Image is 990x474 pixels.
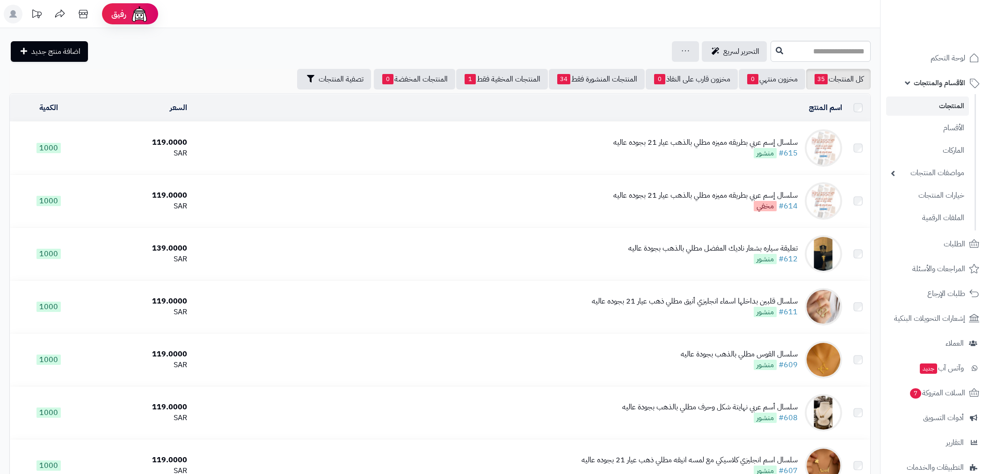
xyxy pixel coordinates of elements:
[886,282,984,305] a: طلبات الإرجاع
[886,258,984,280] a: المراجعات والأسئلة
[886,96,969,116] a: المنتجات
[886,163,969,183] a: مواصفات المنتجات
[91,254,188,265] div: SAR
[91,190,188,201] div: 119.0000
[779,200,798,212] a: #614
[613,190,798,201] div: سلسال إسم عربي بطريقه مميزه مطلي بالذهب عيار 21 بجوده عاليه
[754,148,777,158] span: منشور
[11,41,88,62] a: اضافة منتج جديد
[754,307,777,317] span: منشور
[886,118,969,138] a: الأقسام
[754,254,777,264] span: منشور
[39,102,58,113] a: الكمية
[111,8,126,20] span: رفيق
[923,411,964,424] span: أدوات التسويق
[374,69,455,89] a: المنتجات المخفضة0
[886,208,969,228] a: الملفات الرقمية
[36,302,61,312] span: 1000
[886,307,984,330] a: إشعارات التحويلات البنكية
[909,386,965,400] span: السلات المتروكة
[886,332,984,355] a: العملاء
[747,74,758,84] span: 0
[946,337,964,350] span: العملاء
[36,355,61,365] span: 1000
[91,243,188,254] div: 139.0000
[779,148,798,159] a: #615
[25,5,48,26] a: تحديثات المنصة
[805,182,842,220] img: سلسال إسم عربي بطريقه مميزه مطلي بالذهب عيار 21 بجوده عاليه
[754,201,777,211] span: مخفي
[946,436,964,449] span: التقارير
[815,74,828,84] span: 35
[582,455,798,466] div: سلسال اسم انجليزي كلاسيكي مع لمسه انيقه مطلي ذهب عيار 21 بجوده عاليه
[754,360,777,370] span: منشور
[806,69,871,89] a: كل المنتجات35
[927,287,965,300] span: طلبات الإرجاع
[894,312,965,325] span: إشعارات التحويلات البنكية
[613,137,798,148] div: سلسال إسم عربي بطريقه مميزه مطلي بالذهب عيار 21 بجوده عاليه
[886,407,984,429] a: أدوات التسويق
[36,249,61,259] span: 1000
[557,74,570,84] span: 34
[920,363,937,374] span: جديد
[886,233,984,255] a: الطلبات
[886,47,984,69] a: لوحة التحكم
[465,74,476,84] span: 1
[91,296,188,307] div: 119.0000
[739,69,805,89] a: مخزون منتهي0
[36,460,61,471] span: 1000
[91,360,188,370] div: SAR
[886,431,984,454] a: التقارير
[779,359,798,370] a: #609
[886,185,969,206] a: خيارات المنتجات
[91,137,188,148] div: 119.0000
[779,253,798,265] a: #612
[886,141,969,161] a: الماركات
[805,394,842,431] img: سلسال أسم عربي نهايتة شكل وحرف مطلي بالذهب بجودة عاليه
[319,74,364,85] span: تصفية المنتجات
[646,69,738,89] a: مخزون قارب على النفاذ0
[91,201,188,212] div: SAR
[914,76,965,89] span: الأقسام والمنتجات
[779,412,798,423] a: #608
[592,296,798,307] div: سلسال قلبين بداخلها اسماء انجليزي أنيق مطلي ذهب عيار 21 بجوده عاليه
[912,262,965,275] span: المراجعات والأسئلة
[549,69,645,89] a: المنتجات المنشورة فقط34
[91,413,188,423] div: SAR
[170,102,187,113] a: السعر
[886,382,984,404] a: السلات المتروكة7
[886,357,984,379] a: وآتس آبجديد
[702,41,767,62] a: التحرير لسريع
[805,341,842,378] img: سلسال القوس مطلي بالذهب بجودة عاليه
[36,407,61,418] span: 1000
[805,235,842,273] img: تعليقة سياره بشعار ناديك المفضل مطلي بالذهب بجودة عاليه
[297,69,371,89] button: تصفية المنتجات
[931,52,965,65] span: لوحة التحكم
[382,74,393,84] span: 0
[91,148,188,159] div: SAR
[36,143,61,153] span: 1000
[36,196,61,206] span: 1000
[723,46,759,57] span: التحرير لسريع
[654,74,665,84] span: 0
[130,5,149,23] img: ai-face.png
[809,102,842,113] a: اسم المنتج
[907,461,964,474] span: التطبيقات والخدمات
[754,413,777,423] span: منشور
[944,237,965,251] span: الطلبات
[91,402,188,413] div: 119.0000
[456,69,548,89] a: المنتجات المخفية فقط1
[91,349,188,360] div: 119.0000
[910,388,921,399] span: 7
[31,46,80,57] span: اضافة منتج جديد
[805,288,842,326] img: سلسال قلبين بداخلها اسماء انجليزي أنيق مطلي ذهب عيار 21 بجوده عاليه
[779,306,798,318] a: #611
[926,7,981,27] img: logo-2.png
[91,455,188,466] div: 119.0000
[919,362,964,375] span: وآتس آب
[628,243,798,254] div: تعليقة سياره بشعار ناديك المفضل مطلي بالذهب بجودة عاليه
[681,349,798,360] div: سلسال القوس مطلي بالذهب بجودة عاليه
[805,129,842,167] img: سلسال إسم عربي بطريقه مميزه مطلي بالذهب عيار 21 بجوده عاليه
[91,307,188,318] div: SAR
[622,402,798,413] div: سلسال أسم عربي نهايتة شكل وحرف مطلي بالذهب بجودة عاليه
